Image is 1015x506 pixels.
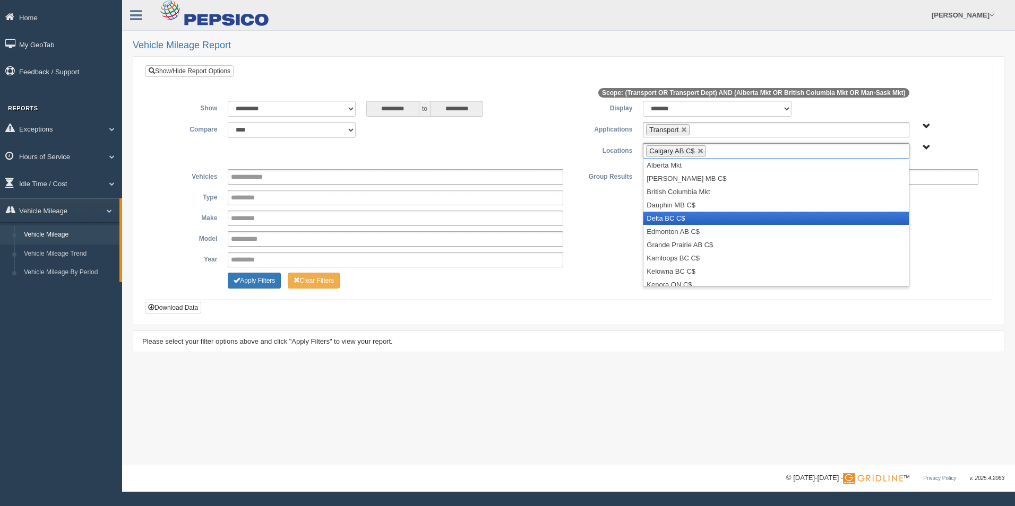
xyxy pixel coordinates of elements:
span: Transport [649,126,678,134]
li: Grande Prairie AB C$ [643,238,908,251]
h2: Vehicle Mileage Report [133,40,1004,51]
button: Download Data [145,302,201,313]
label: Compare [153,122,222,135]
label: Locations [569,143,638,156]
label: Show [153,101,222,114]
span: to [419,101,430,117]
li: Kenora ON C$ [643,278,908,291]
span: Scope: (Transport OR Transport Dept) AND (Alberta Mkt OR British Columbia Mkt OR Man-Sask Mkt) [598,88,909,98]
li: Kamloops BC C$ [643,251,908,265]
li: Edmonton AB C$ [643,225,908,238]
label: Model [153,231,222,244]
div: © [DATE]-[DATE] - ™ [786,473,1004,484]
label: Group Results [569,169,638,182]
a: Vehicle Mileage [19,225,119,245]
li: Dauphin MB C$ [643,198,908,212]
li: Delta BC C$ [643,212,908,225]
li: British Columbia Mkt [643,185,908,198]
label: Year [153,252,222,265]
a: Vehicle Mileage By Period [19,263,119,282]
span: Calgary AB C$ [649,147,694,155]
label: Make [153,211,222,223]
span: Please select your filter options above and click "Apply Filters" to view your report. [142,337,393,345]
button: Change Filter Options [288,273,340,289]
li: Kelowna BC C$ [643,265,908,278]
label: Vehicles [153,169,222,182]
label: Display [569,101,638,114]
a: Show/Hide Report Options [145,65,234,77]
label: Type [153,190,222,203]
button: Change Filter Options [228,273,281,289]
img: Gridline [843,473,903,484]
label: Applications [569,122,638,135]
span: v. 2025.4.2063 [970,475,1004,481]
a: Privacy Policy [923,475,956,481]
li: Alberta Mkt [643,159,908,172]
li: [PERSON_NAME] MB C$ [643,172,908,185]
a: Vehicle Mileage Trend [19,245,119,264]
